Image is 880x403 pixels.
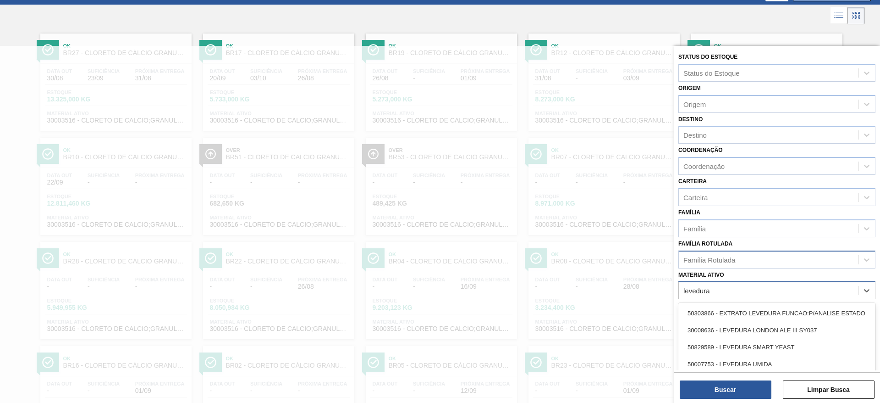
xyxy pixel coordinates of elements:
[847,7,865,24] div: Visão em Cards
[359,27,522,131] a: ÍconeOkBR19 - CLORETO DE CÁLCIO GRANULADOData out26/08Suficiência-Próxima Entrega01/09Estoque5.27...
[678,54,737,60] label: Status do Estoque
[683,131,707,139] div: Destino
[530,44,542,56] img: Ícone
[678,209,700,216] label: Família
[683,193,708,201] div: Carteira
[684,27,847,131] a: ÍconeOkBR24 - CLORETO DE CÁLCIO GRANULADOData out10/09Suficiência-Próxima Entrega-Estoque3.321,50...
[63,43,187,49] span: Ok
[551,43,675,49] span: Ok
[678,147,723,153] label: Coordenação
[683,224,706,232] div: Família
[683,69,740,77] div: Status do Estoque
[678,339,875,356] div: 50829589 - LEVEDURA SMART YEAST
[683,100,706,108] div: Origem
[683,162,725,170] div: Coordenação
[683,256,735,263] div: Família Rotulada
[678,272,724,278] label: Material ativo
[678,116,703,123] label: Destino
[714,43,838,49] span: Ok
[389,43,512,49] span: Ok
[678,85,701,91] label: Origem
[678,356,875,373] div: 50007753 - LEVEDURA UMIDA
[678,322,875,339] div: 30008636 - LEVEDURA LONDON ALE III SY037
[678,305,875,322] div: 50303866 - EXTRATO LEVEDURA FUNCAO:P/ANALISE ESTADO
[205,44,216,56] img: Ícone
[830,7,847,24] div: Visão em Lista
[678,178,707,185] label: Carteira
[226,43,350,49] span: Ok
[196,27,359,131] a: ÍconeOkBR17 - CLORETO DE CÁLCIO GRANULADOData out20/09Suficiência03/10Próxima Entrega26/08Estoque...
[522,27,684,131] a: ÍconeOkBR12 - CLORETO DE CÁLCIO GRANULADOData out31/08Suficiência-Próxima Entrega03/09Estoque8.27...
[33,27,196,131] a: ÍconeOkBR27 - CLORETO DE CÁLCIO GRANULADOData out30/08Suficiência23/09Próxima Entrega31/08Estoque...
[368,44,379,56] img: Ícone
[42,44,54,56] img: Ícone
[678,241,732,247] label: Família Rotulada
[693,44,704,56] img: Ícone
